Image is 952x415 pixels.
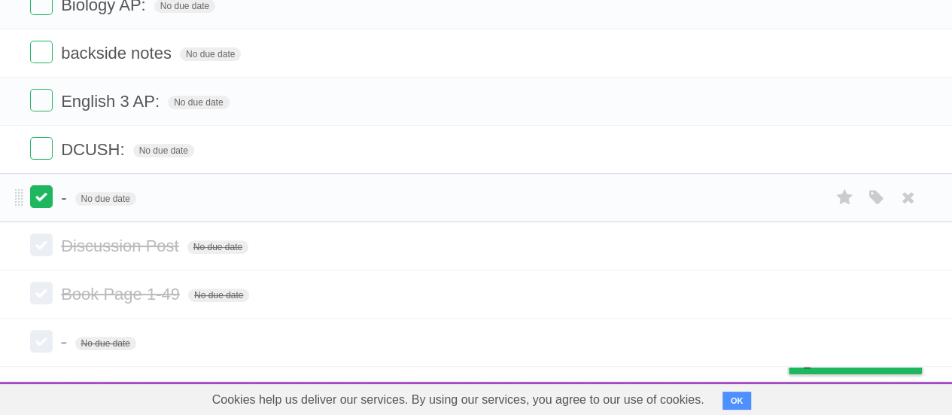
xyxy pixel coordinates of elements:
[61,333,70,352] span: -
[75,337,136,350] span: No due date
[61,236,183,255] span: Discussion Post
[820,347,914,374] span: Buy me a coffee
[30,185,53,208] label: Done
[30,330,53,352] label: Done
[722,392,752,410] button: OK
[61,285,184,304] span: Book Page 1-49
[61,188,70,207] span: -
[30,89,53,111] label: Done
[61,44,175,63] span: backside notes
[133,144,194,157] span: No due date
[61,140,128,159] span: DCUSH:
[188,288,249,302] span: No due date
[180,47,241,61] span: No due date
[197,385,719,415] span: Cookies help us deliver our services. By using our services, you agree to our use of cookies.
[187,240,248,254] span: No due date
[30,282,53,304] label: Done
[30,137,53,160] label: Done
[61,92,163,111] span: English 3 AP:
[830,185,859,210] label: Star task
[30,41,53,63] label: Done
[30,233,53,256] label: Done
[75,192,136,206] span: No due date
[168,96,229,109] span: No due date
